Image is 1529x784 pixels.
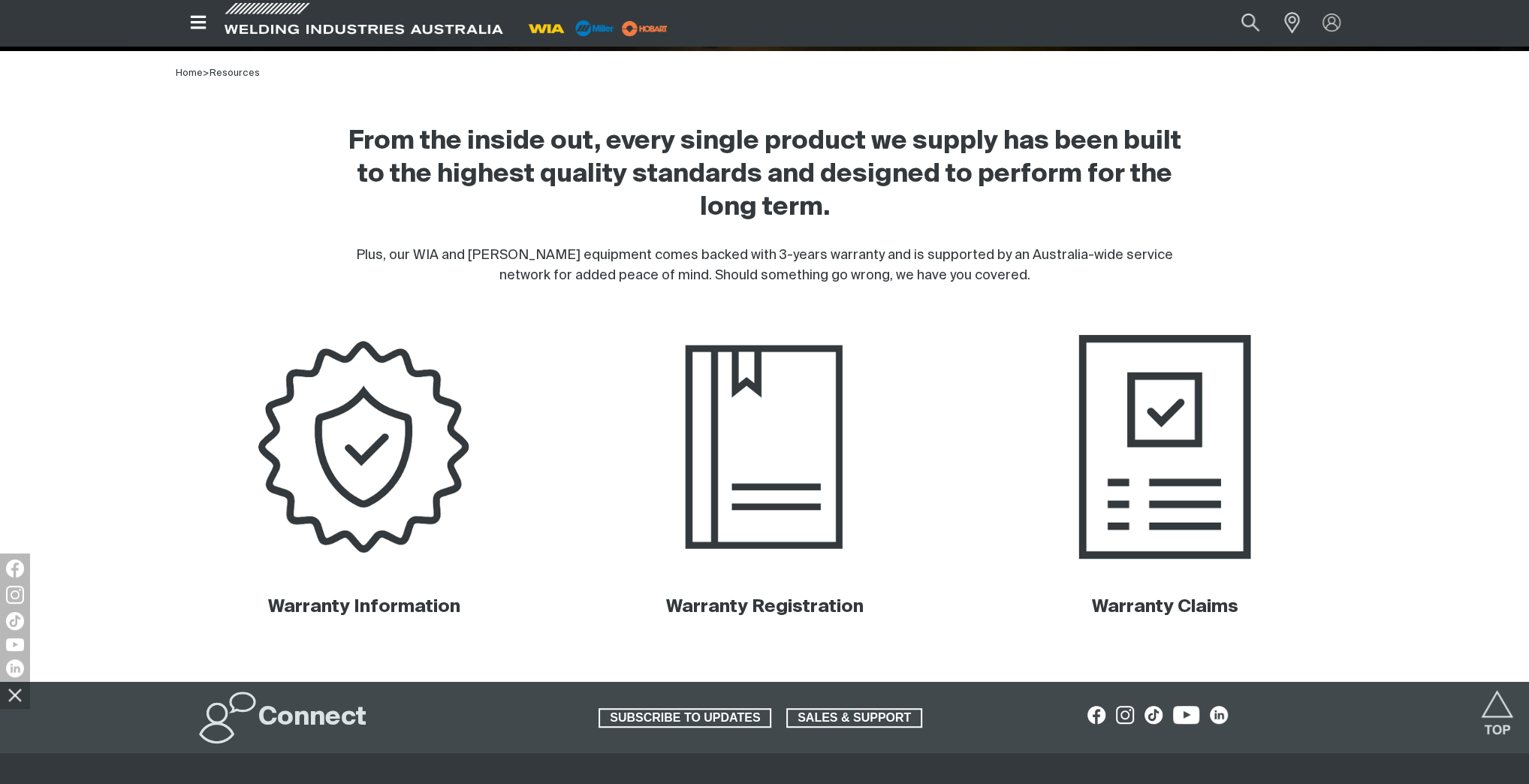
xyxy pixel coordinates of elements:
[617,23,672,34] a: miller
[1225,6,1276,40] button: Search products
[356,249,1173,282] span: Plus, our WIA and [PERSON_NAME] equipment comes backed with 3-years warranty and is supported by ...
[2,682,28,707] img: hide socials
[191,331,537,562] img: Warranty Information
[1206,6,1276,40] input: Product name or item number...
[617,17,672,40] img: miller
[1480,690,1514,724] button: Scroll to top
[665,598,863,616] a: Warranty Registration
[6,659,24,677] img: LinkedIn
[6,559,24,577] img: Facebook
[258,701,366,734] h2: Connect
[6,638,24,651] img: YouTube
[6,586,24,604] img: Instagram
[599,708,771,728] a: SUBSCRIBE TO UPDATES
[975,320,1356,574] img: Warranty Claims
[992,331,1338,562] a: Warranty Claims
[341,125,1188,225] h2: From the inside out, every single product we supply has been built to the highest quality standar...
[176,68,203,78] a: Home
[786,708,922,728] a: SALES & SUPPORT
[788,708,921,728] span: SALES & SUPPORT
[600,708,770,728] span: SUBSCRIBE TO UPDATES
[6,612,24,630] img: TikTok
[1092,598,1238,616] a: Warranty Claims
[203,68,210,78] span: >
[210,68,260,78] a: Resources
[591,331,937,562] img: Warranty Registration
[268,598,460,616] a: Warranty Information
